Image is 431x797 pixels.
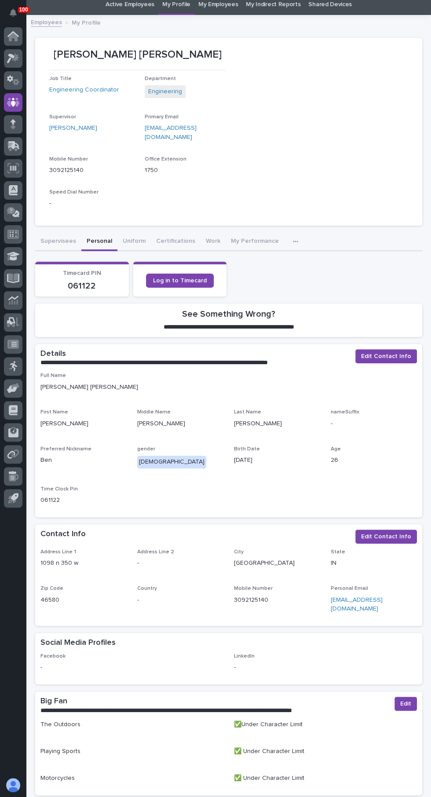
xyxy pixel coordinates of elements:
[234,456,320,465] p: [DATE]
[63,270,101,276] span: Timecard PIN
[234,597,268,603] a: 3092125140
[40,530,86,539] h2: Contact Info
[49,48,226,61] p: [PERSON_NAME] [PERSON_NAME]
[355,349,417,363] button: Edit Contact Info
[40,373,66,378] span: Full Name
[331,586,368,591] span: Personal Email
[49,114,76,120] span: Supervisor
[234,419,320,428] p: [PERSON_NAME]
[40,663,223,672] p: -
[11,9,22,23] div: Notifications100
[153,278,207,284] span: Log in to Timecard
[19,7,28,13] p: 100
[331,456,417,465] p: 26
[40,456,127,465] p: Ben
[226,233,284,251] button: My Performance
[40,409,68,415] span: First Name
[331,446,341,452] span: Age
[234,720,417,729] p: ✅Under Character Limit
[234,559,320,568] p: [GEOGRAPHIC_DATA]
[40,383,417,392] p: [PERSON_NAME] [PERSON_NAME]
[234,549,244,555] span: City
[40,281,124,291] p: 061122
[40,446,91,452] span: Preferred Nickname
[331,419,417,428] p: -
[361,352,411,361] span: Edit Contact Info
[234,409,261,415] span: Last Name
[72,17,101,27] p: My Profile
[40,654,66,659] span: Facebook
[117,233,151,251] button: Uniform
[40,774,223,783] p: Motorcycles
[40,549,76,555] span: Address Line 1
[40,638,116,648] h2: Social Media Profiles
[137,446,155,452] span: gender
[137,596,223,605] p: -
[4,776,22,794] button: users-avatar
[331,549,345,555] span: State
[49,124,97,133] a: [PERSON_NAME]
[146,274,214,288] a: Log in to Timecard
[234,654,255,659] span: LinkedIn
[40,559,127,568] p: 1098 n 350 w
[234,446,260,452] span: Birth Date
[35,233,81,251] button: Supervisees
[394,697,417,711] button: Edit
[49,76,72,81] span: Job Title
[234,586,273,591] span: Mobile Number
[40,496,127,505] p: 061122
[331,597,383,612] a: [EMAIL_ADDRESS][DOMAIN_NAME]
[49,199,138,208] p: -
[137,586,157,591] span: Country
[137,419,223,428] p: [PERSON_NAME]
[182,309,275,319] h2: See Something Wrong?
[145,157,186,162] span: Office Extension
[40,596,127,605] p: 46580
[201,233,226,251] button: Work
[331,559,417,568] p: IN
[234,663,417,672] p: -
[40,349,66,359] h2: Details
[40,486,78,492] span: Time Clock Pin
[234,747,417,756] p: ✅ Under Character Limit
[331,409,359,415] span: nameSuffix
[145,166,233,175] p: 1750
[40,747,223,756] p: Playing Sports
[31,17,62,27] a: Employees
[49,167,84,173] a: 3092125140
[234,774,417,783] p: ✅ Under Character Limit
[361,532,411,541] span: Edit Contact Info
[4,4,22,22] button: Notifications
[49,190,99,195] span: Speed Dial Number
[49,85,119,95] a: Engineering Coordinator
[40,586,63,591] span: Zip Code
[49,157,88,162] span: Mobile Number
[145,125,197,140] a: [EMAIL_ADDRESS][DOMAIN_NAME]
[148,87,182,96] a: Engineering
[40,697,67,706] h2: Big Fan
[137,409,171,415] span: Middle Name
[145,76,176,81] span: Department
[40,419,127,428] p: [PERSON_NAME]
[137,549,174,555] span: Address Line 2
[81,233,117,251] button: Personal
[137,559,223,568] p: -
[40,720,223,729] p: The Outdoors
[137,456,206,468] div: [DEMOGRAPHIC_DATA]
[400,699,411,708] span: Edit
[145,114,179,120] span: Primary Email
[355,530,417,544] button: Edit Contact Info
[151,233,201,251] button: Certifications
